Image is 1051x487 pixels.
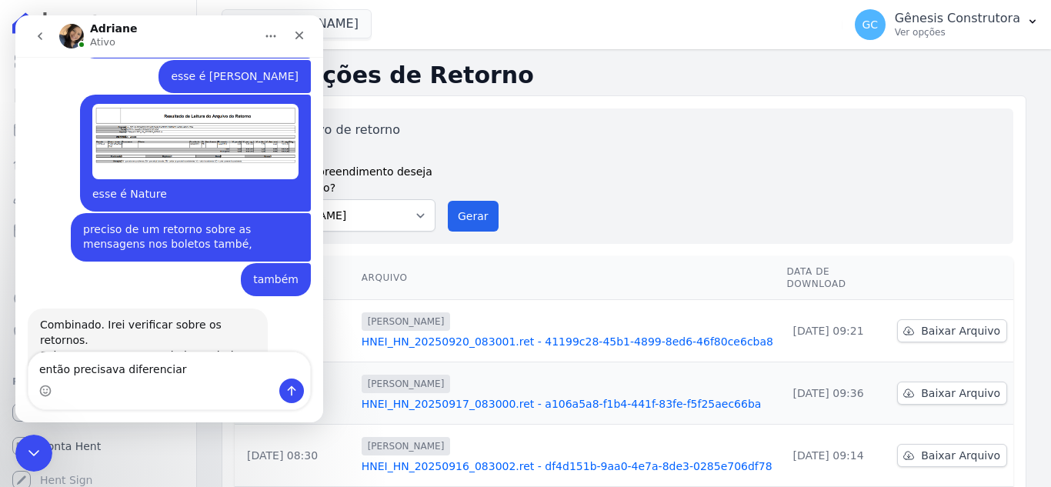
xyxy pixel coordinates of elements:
[6,431,190,462] a: Conta Hent
[225,248,295,282] div: também
[12,372,184,391] div: Plataformas
[24,369,36,382] button: Selecionador de Emoji
[12,293,252,387] div: Combinado. Irei verificar sobre os retornos.Sobre a mensagem nos boletos, irei acionar o time de ...
[155,54,283,69] div: esse é [PERSON_NAME]
[362,375,451,393] span: [PERSON_NAME]
[6,114,190,145] a: Parcelas
[12,293,295,415] div: Adriane diz…
[6,397,190,428] a: Recebíveis
[780,300,891,362] td: [DATE] 09:21
[143,45,295,78] div: esse é [PERSON_NAME]
[362,437,451,455] span: [PERSON_NAME]
[247,121,435,158] label: Gerar arquivo de retorno avulso
[6,46,190,77] a: Visão Geral
[362,334,775,349] a: HNEI_HN_20250920_083001.ret - 41199c28-45b1-4899-8ed6-46f80ce6cba8
[921,385,1000,401] span: Baixar Arquivo
[264,363,289,388] button: Enviar uma mensagem
[40,439,101,454] span: Conta Hent
[897,382,1007,405] a: Baixar Arquivo
[15,435,52,472] iframe: Intercom live chat
[921,323,1000,339] span: Baixar Arquivo
[12,45,295,80] div: Gênesis diz…
[362,396,775,412] a: HNEI_HN_20250917_083000.ret - a106a5a8-f1b4-441f-83fe-f5f25aec66ba
[895,26,1020,38] p: Ver opções
[897,319,1007,342] a: Baixar Arquivo
[6,215,190,246] a: Minha Carteira
[247,158,435,196] label: Para qual empreendimento deseja gerar o arquivo?
[6,148,190,178] a: Lotes
[6,283,190,314] a: Crédito
[780,362,891,425] td: [DATE] 09:36
[921,448,1000,463] span: Baixar Arquivo
[65,79,295,196] div: esse é Nature
[25,302,240,332] div: Combinado. Irei verificar sobre os retornos.
[77,172,283,187] div: esse é Nature
[897,444,1007,467] a: Baixar Arquivo
[6,317,190,348] a: Negativação
[270,6,298,34] div: Fechar
[235,425,355,487] td: [DATE] 08:30
[6,249,190,280] a: Transferências
[222,62,1026,89] h2: Exportações de Retorno
[241,6,270,35] button: Início
[448,201,499,232] button: Gerar
[13,337,295,363] textarea: Envie uma mensagem...
[75,19,100,35] p: Ativo
[222,9,372,38] button: [PERSON_NAME]
[12,248,295,294] div: Gênesis diz…
[12,79,295,198] div: Gênesis diz…
[355,256,781,300] th: Arquivo
[15,15,323,422] iframe: Intercom live chat
[362,459,775,474] a: HNEI_HN_20250916_083002.ret - df4d151b-9aa0-4e7a-8de3-0285e706df78
[842,3,1051,46] button: GC Gênesis Construtora Ver opções
[780,425,891,487] td: [DATE] 09:14
[862,19,878,30] span: GC
[362,312,451,331] span: [PERSON_NAME]
[6,182,190,212] a: Clientes
[68,207,283,237] div: preciso de um retorno sobre as mensagens nos boletos també,
[6,80,190,111] a: Contratos
[895,11,1020,26] p: Gênesis Construtora
[780,256,891,300] th: Data de Download
[55,198,295,246] div: preciso de um retorno sobre as mensagens nos boletos també,
[25,333,240,379] div: Sobre a mensagem nos boletos, irei acionar o time de tech para saber o prazo de entrega. ;)
[238,257,283,272] div: também
[12,198,295,248] div: Gênesis diz…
